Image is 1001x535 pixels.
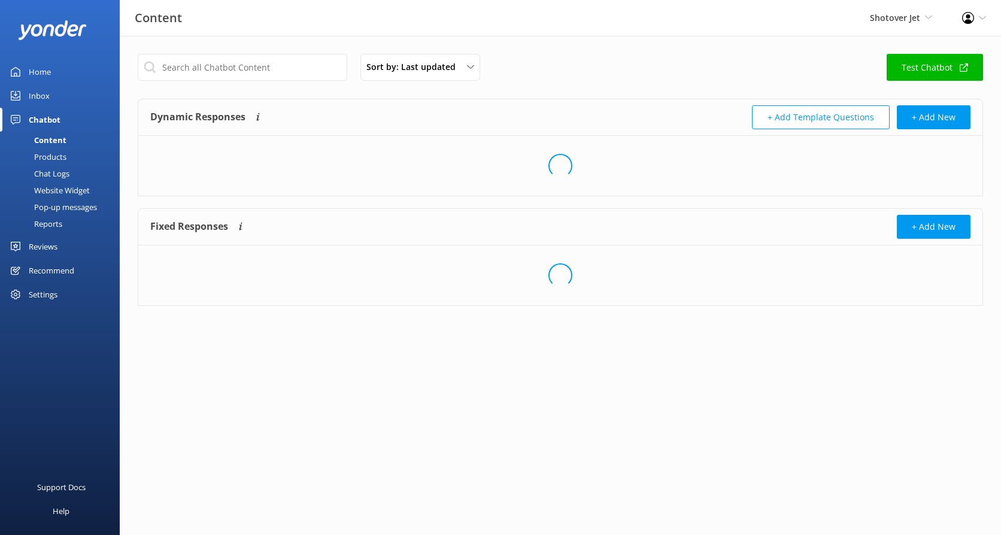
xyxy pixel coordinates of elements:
div: Chat Logs [7,165,69,182]
div: Pop-up messages [7,199,97,215]
h3: Content [135,8,182,28]
div: Recommend [29,259,74,282]
button: + Add New [897,215,970,239]
div: Content [7,132,66,148]
button: + Add New [897,105,970,129]
h4: Fixed Responses [150,215,228,239]
a: Products [7,148,120,165]
div: Chatbot [29,108,60,132]
a: Chat Logs [7,165,120,182]
button: + Add Template Questions [752,105,890,129]
h4: Dynamic Responses [150,105,245,129]
span: Sort by: Last updated [366,60,463,74]
a: Pop-up messages [7,199,120,215]
div: Reviews [29,235,57,259]
div: Home [29,60,51,84]
a: Test Chatbot [887,54,983,81]
img: yonder-white-logo.png [18,20,87,40]
div: Help [53,499,69,523]
div: Website Widget [7,182,90,199]
div: Settings [29,282,57,306]
div: Reports [7,215,62,232]
div: Products [7,148,66,165]
a: Website Widget [7,182,120,199]
input: Search all Chatbot Content [138,54,347,81]
a: Reports [7,215,120,232]
span: Shotover Jet [870,12,920,23]
a: Content [7,132,120,148]
div: Support Docs [37,475,86,499]
div: Inbox [29,84,50,108]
